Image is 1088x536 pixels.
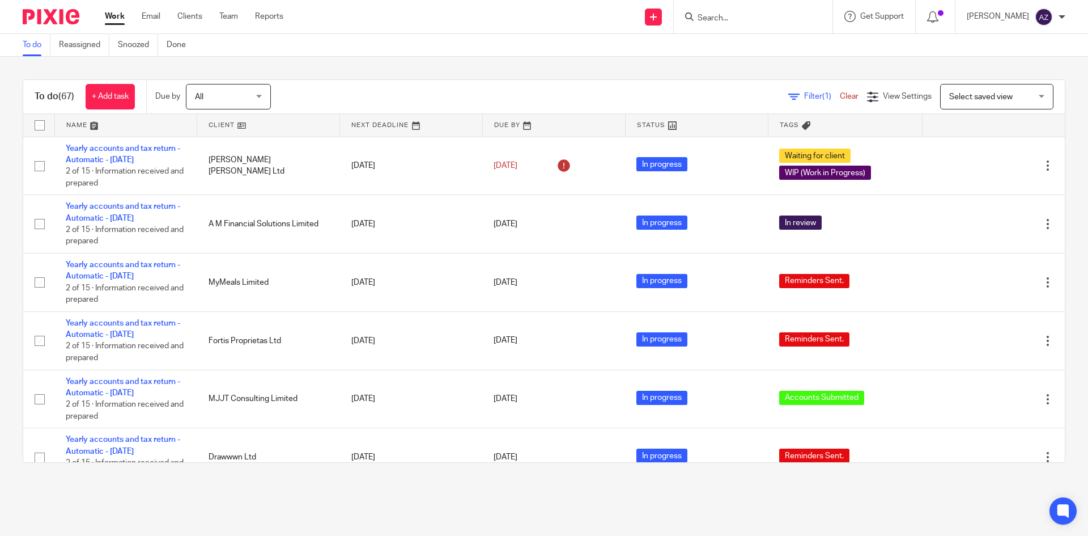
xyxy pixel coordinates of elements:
[340,428,483,487] td: [DATE]
[66,145,180,164] a: Yearly accounts and tax return - Automatic - [DATE]
[66,226,184,246] span: 2 of 15 · Information received and prepared
[779,449,849,463] span: Reminders Sent.
[58,92,74,101] span: (67)
[66,319,180,339] a: Yearly accounts and tax return - Automatic - [DATE]
[66,401,184,421] span: 2 of 15 · Information received and prepared
[636,391,687,405] span: In progress
[779,149,851,163] span: Waiting for client
[779,216,822,230] span: In review
[949,93,1013,101] span: Select saved view
[197,137,340,195] td: [PERSON_NAME] [PERSON_NAME] Ltd
[494,453,517,461] span: [DATE]
[66,459,184,479] span: 2 of 15 · Information received and prepared
[967,11,1029,22] p: [PERSON_NAME]
[494,395,517,403] span: [DATE]
[23,9,79,24] img: Pixie
[197,428,340,487] td: Drawwwn Ltd
[636,157,687,171] span: In progress
[105,11,125,22] a: Work
[804,92,840,100] span: Filter
[23,34,50,56] a: To do
[840,92,858,100] a: Clear
[177,11,202,22] a: Clients
[340,370,483,428] td: [DATE]
[636,332,687,347] span: In progress
[779,166,871,180] span: WIP (Work in Progress)
[197,195,340,254] td: A M Financial Solutions Limited
[636,449,687,463] span: In progress
[340,195,483,254] td: [DATE]
[142,11,160,22] a: Email
[86,84,135,109] a: + Add task
[197,254,340,312] td: MyMeals Limited
[494,162,517,170] span: [DATE]
[66,436,180,455] a: Yearly accounts and tax return - Automatic - [DATE]
[340,254,483,312] td: [DATE]
[197,370,340,428] td: MJJT Consulting Limited
[66,261,180,280] a: Yearly accounts and tax return - Automatic - [DATE]
[340,311,483,370] td: [DATE]
[219,11,238,22] a: Team
[66,378,180,397] a: Yearly accounts and tax return - Automatic - [DATE]
[494,220,517,228] span: [DATE]
[1035,8,1053,26] img: svg%3E
[155,91,180,102] p: Due by
[255,11,283,22] a: Reports
[195,93,203,101] span: All
[118,34,158,56] a: Snoozed
[636,216,687,230] span: In progress
[35,91,74,103] h1: To do
[66,284,184,304] span: 2 of 15 · Information received and prepared
[636,274,687,288] span: In progress
[860,12,904,20] span: Get Support
[779,274,849,288] span: Reminders Sent.
[780,122,799,128] span: Tags
[340,137,483,195] td: [DATE]
[197,311,340,370] td: Fortis Proprietas Ltd
[822,92,831,100] span: (1)
[779,391,864,405] span: Accounts Submitted
[66,167,184,187] span: 2 of 15 · Information received and prepared
[66,202,180,222] a: Yearly accounts and tax return - Automatic - [DATE]
[883,92,932,100] span: View Settings
[59,34,109,56] a: Reassigned
[696,14,798,24] input: Search
[779,332,849,347] span: Reminders Sent.
[66,343,184,362] span: 2 of 15 · Information received and prepared
[494,337,517,345] span: [DATE]
[167,34,194,56] a: Done
[494,278,517,286] span: [DATE]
